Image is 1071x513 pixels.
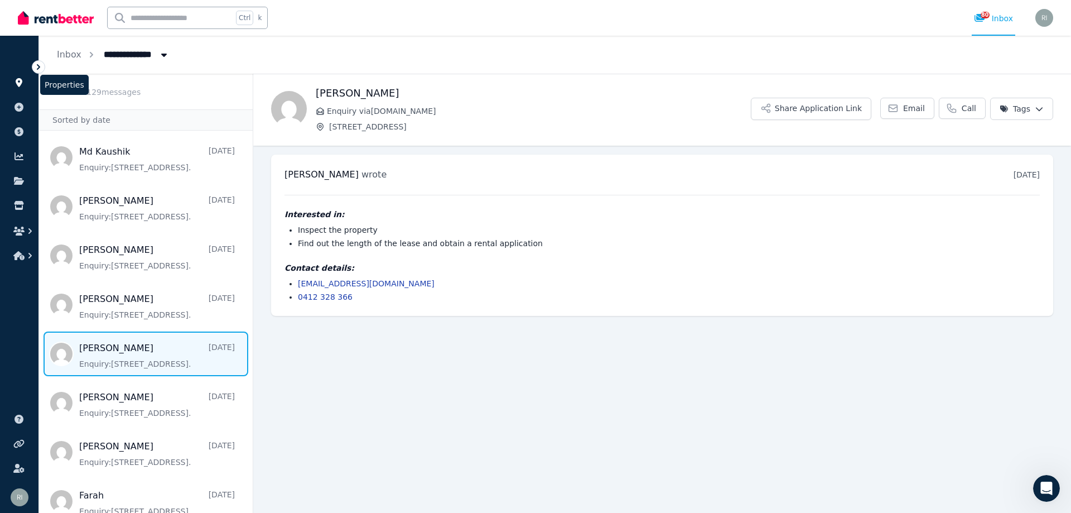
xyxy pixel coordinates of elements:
img: Profile image for Dan [131,18,153,40]
div: Lease Agreement [16,272,207,293]
div: We typically reply in under 30 minutes [23,172,186,184]
time: [DATE] [1014,170,1040,179]
img: Suzanne [271,91,307,127]
div: Creating and Managing Your Ad [16,293,207,313]
p: How can we help? [22,117,201,136]
img: Rajshekar Indela [11,488,28,506]
img: Profile image for Jeremy [109,18,132,40]
a: [PERSON_NAME][DATE]Enquiry:[STREET_ADDRESS]. [79,194,235,222]
a: 0412 328 366 [298,293,353,301]
span: [STREET_ADDRESS] [329,121,751,132]
a: [PERSON_NAME][DATE]Enquiry:[STREET_ADDRESS]. [79,342,235,370]
a: Md Kaushik[DATE]Enquiry:[STREET_ADDRESS]. [79,145,235,173]
h4: Contact details: [284,262,1040,274]
p: Hi [PERSON_NAME] 👋 [22,79,201,117]
li: Find out the length of the lease and obtain a rental application [298,238,1040,249]
a: [EMAIL_ADDRESS][DOMAIN_NAME] [298,279,435,288]
span: Properties [40,75,89,95]
span: Tags [1000,103,1030,114]
li: Inspect the property [298,224,1040,236]
a: [PERSON_NAME][DATE]Enquiry:[STREET_ADDRESS]. [79,243,235,271]
nav: Breadcrumb [39,36,187,74]
button: Messages [74,348,148,393]
div: Creating and Managing Your Ad [23,297,187,309]
div: Send us a message [23,160,186,172]
div: Inbox [974,13,1013,24]
span: Enquiry via [DOMAIN_NAME] [327,106,751,117]
button: Search for help [16,204,207,226]
img: Profile image for Rochelle [152,18,174,40]
span: Call [962,103,976,114]
div: How much does it cost? [16,231,207,251]
div: Close [192,18,212,38]
a: Call [939,98,986,119]
span: Ctrl [236,11,253,25]
span: [PERSON_NAME] [284,169,359,180]
span: Email [903,103,925,114]
span: k [258,13,262,22]
span: 129 message s [86,88,141,97]
iframe: Intercom live chat [1033,475,1060,502]
h4: Interested in: [284,209,1040,220]
span: Home [25,376,50,384]
a: [PERSON_NAME][DATE]Enquiry:[STREET_ADDRESS]. [79,440,235,468]
div: Lease Agreement [23,276,187,288]
div: How much does it cost? [23,235,187,247]
img: RentBetter [18,9,94,26]
div: Rental Payments - How They Work [16,251,207,272]
div: Rental Payments - How They Work [23,256,187,267]
span: Search for help [23,209,90,221]
span: 80 [981,12,990,18]
img: logo [22,23,87,37]
h1: [PERSON_NAME] [316,85,751,101]
span: Help [177,376,195,384]
div: Send us a messageWe typically reply in under 30 minutes [11,151,212,193]
button: Share Application Link [751,98,871,120]
a: Inbox [57,49,81,60]
span: Messages [93,376,131,384]
img: Rajshekar Indela [1035,9,1053,27]
span: wrote [361,169,387,180]
div: Sorted by date [39,109,253,131]
a: [PERSON_NAME][DATE]Enquiry:[STREET_ADDRESS]. [79,293,235,320]
button: Help [149,348,223,393]
button: Tags [990,98,1053,120]
a: Email [880,98,934,119]
a: [PERSON_NAME][DATE]Enquiry:[STREET_ADDRESS]. [79,391,235,419]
